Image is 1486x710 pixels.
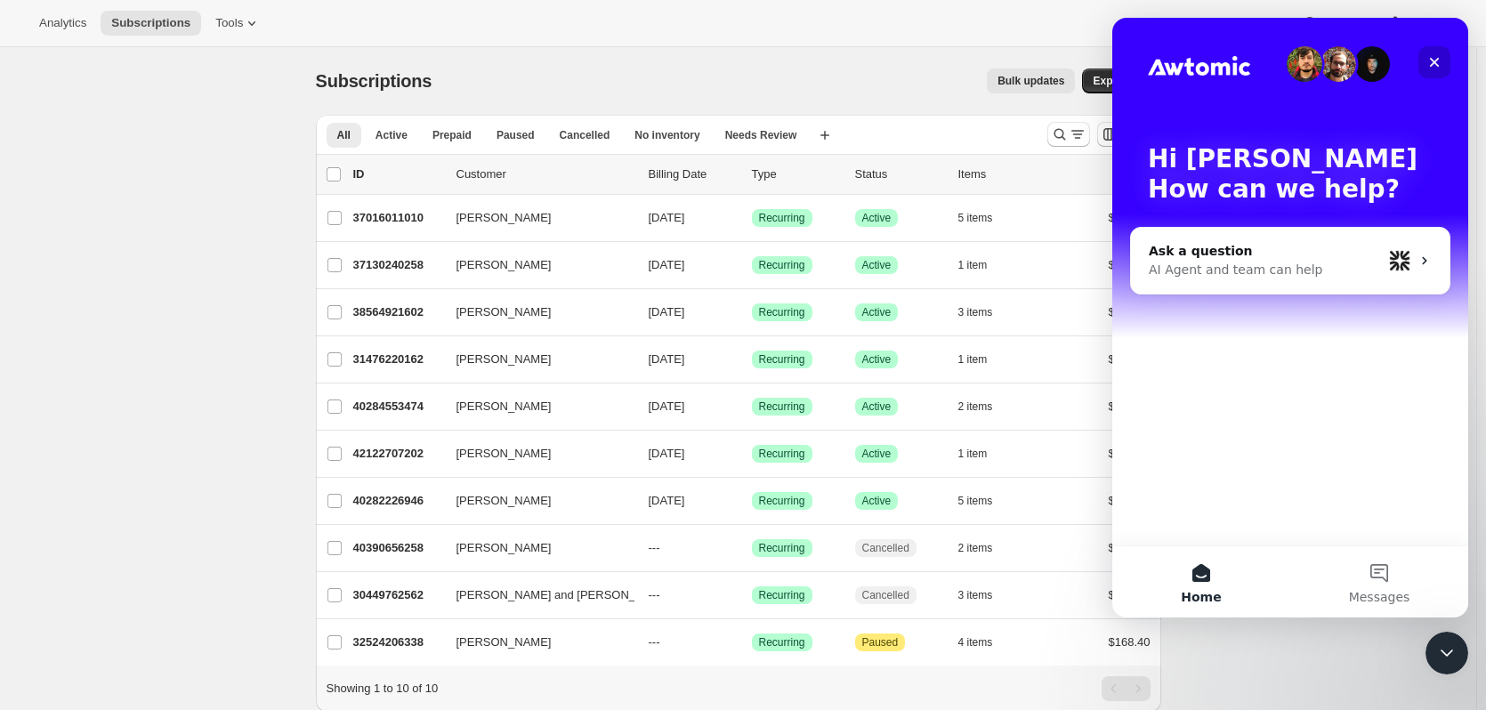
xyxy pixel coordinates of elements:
span: [DATE] [649,258,685,271]
button: Bulk updates [987,69,1075,93]
span: $158.10 [1109,399,1151,413]
span: Recurring [759,258,805,272]
button: [PERSON_NAME] [446,251,624,279]
button: [PERSON_NAME] [446,440,624,468]
span: 2 items [958,399,993,414]
button: Settings [1376,11,1458,36]
span: Cancelled [560,128,610,142]
div: 37016011010[PERSON_NAME][DATE]SuccessRecurringSuccessActive5 items$171.80 [353,206,1151,230]
span: Analytics [39,16,86,30]
div: 38564921602[PERSON_NAME][DATE]SuccessRecurringSuccessActive3 items$159.50 [353,300,1151,325]
div: Items [958,165,1047,183]
button: [PERSON_NAME] [446,534,624,562]
span: Bulk updates [997,74,1064,88]
span: [DATE] [649,211,685,224]
button: [PERSON_NAME] [446,298,624,327]
span: Active [862,305,892,319]
span: No inventory [634,128,699,142]
span: Recurring [759,588,805,602]
p: 37130240258 [353,256,442,274]
span: $187.65 [1109,541,1151,554]
span: Active [862,399,892,414]
span: 5 items [958,211,993,225]
button: 3 items [958,583,1013,608]
p: 32524206338 [353,633,442,651]
span: --- [649,541,660,554]
button: Help [1290,11,1371,36]
span: 1 item [958,447,988,461]
p: 42122707202 [353,445,442,463]
p: Showing 1 to 10 of 10 [327,680,439,698]
button: Analytics [28,11,97,36]
span: --- [649,588,660,601]
button: 1 item [958,441,1007,466]
div: 37130240258[PERSON_NAME][DATE]SuccessRecurringSuccessActive1 item$178.50 [353,253,1151,278]
button: 5 items [958,206,1013,230]
button: 2 items [958,536,1013,561]
span: $178.60 [1109,494,1151,507]
span: Recurring [759,352,805,367]
span: 3 items [958,305,993,319]
button: Export [1082,69,1137,93]
span: 4 items [958,635,993,649]
span: 3 items [958,588,993,602]
span: [PERSON_NAME] [456,209,552,227]
button: 1 item [958,347,1007,372]
span: $149.60 [1109,588,1151,601]
span: [PERSON_NAME] [456,398,552,416]
span: Help [1319,16,1343,30]
p: 37016011010 [353,209,442,227]
span: Subscriptions [111,16,190,30]
button: 3 items [958,300,1013,325]
button: Create new view [811,123,839,148]
span: $178.50 [1109,258,1151,271]
span: 1 item [958,258,988,272]
span: 1 item [958,352,988,367]
nav: Pagination [1102,676,1151,701]
div: 40390656258[PERSON_NAME]---SuccessRecurringCancelled2 items$187.65 [353,536,1151,561]
span: [DATE] [649,494,685,507]
span: [DATE] [649,447,685,460]
span: Recurring [759,447,805,461]
button: 4 items [958,630,1013,655]
span: [PERSON_NAME] [456,303,552,321]
span: Cancelled [862,588,909,602]
p: 38564921602 [353,303,442,321]
span: [DATE] [649,352,685,366]
span: Paused [497,128,535,142]
span: Needs Review [725,128,797,142]
button: [PERSON_NAME] [446,204,624,232]
div: 30449762562[PERSON_NAME] and [PERSON_NAME]---SuccessRecurringCancelled3 items$149.60 [353,583,1151,608]
p: ID [353,165,442,183]
span: $212.60 [1109,352,1151,366]
span: Cancelled [862,541,909,555]
span: [PERSON_NAME] [456,633,552,651]
button: Subscriptions [101,11,201,36]
span: Tools [215,16,243,30]
span: Recurring [759,494,805,508]
button: Search and filter results [1047,122,1090,147]
iframe: Intercom live chat [1425,632,1468,674]
button: 1 item [958,253,1007,278]
p: 40390656258 [353,539,442,557]
span: 2 items [958,541,993,555]
span: Active [376,128,408,142]
div: 31476220162[PERSON_NAME][DATE]SuccessRecurringSuccessActive1 item$212.60 [353,347,1151,372]
span: Paused [862,635,899,649]
span: Recurring [759,399,805,414]
div: IDCustomerBilling DateTypeStatusItemsTotal [353,165,1151,183]
span: Active [862,352,892,367]
button: Tools [205,11,271,36]
div: 42122707202[PERSON_NAME][DATE]SuccessRecurringSuccessActive1 item$323.52 [353,441,1151,466]
button: [PERSON_NAME] [446,628,624,657]
p: 40282226946 [353,492,442,510]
